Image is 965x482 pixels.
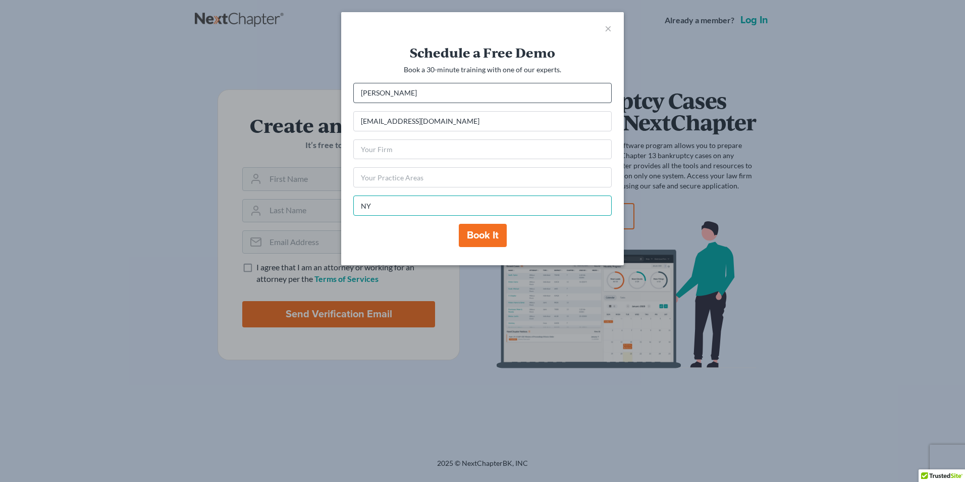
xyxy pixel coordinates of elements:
input: Your State [353,196,612,216]
span: × [605,21,612,35]
p: Book a 30-minute training with one of our experts. [353,65,612,75]
h3: Schedule a Free Demo [353,44,612,61]
input: Your Email [353,111,612,131]
button: close [605,22,612,34]
input: Your Practice Areas [353,167,612,187]
input: Your Name [353,83,612,103]
input: Your Firm [353,139,612,160]
button: Book it [459,224,507,247]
